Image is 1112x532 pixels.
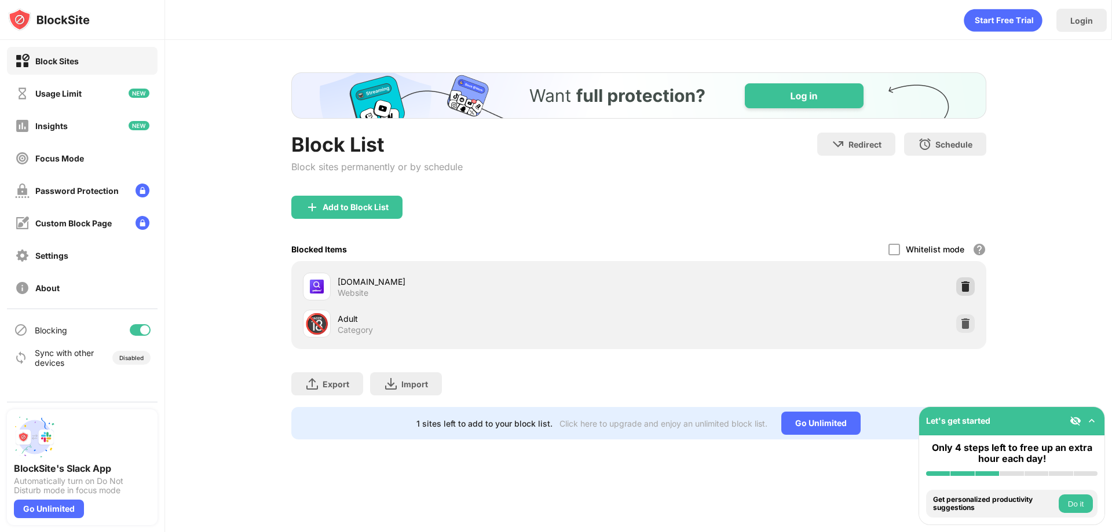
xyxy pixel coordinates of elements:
div: Website [338,288,368,298]
img: password-protection-off.svg [15,184,30,198]
div: Blocking [35,325,67,335]
div: Blocked Items [291,244,347,254]
img: lock-menu.svg [136,184,149,197]
div: Block List [291,133,463,156]
div: Settings [35,251,68,261]
img: block-on.svg [15,54,30,68]
div: Password Protection [35,186,119,196]
div: Sync with other devices [35,348,94,368]
button: Do it [1059,494,1093,513]
img: blocking-icon.svg [14,323,28,337]
img: settings-off.svg [15,248,30,263]
div: Add to Block List [323,203,389,212]
div: About [35,283,60,293]
img: focus-off.svg [15,151,30,166]
img: time-usage-off.svg [15,86,30,101]
div: Block sites permanently or by schedule [291,161,463,173]
img: new-icon.svg [129,89,149,98]
img: push-slack.svg [14,416,56,458]
div: Let's get started [926,416,990,425]
img: about-off.svg [15,281,30,295]
iframe: Banner [291,72,986,119]
div: Disabled [119,354,144,361]
div: Go Unlimited [781,412,861,435]
div: 1 sites left to add to your block list. [416,419,553,428]
img: logo-blocksite.svg [8,8,90,31]
div: [DOMAIN_NAME] [338,276,639,288]
div: BlockSite's Slack App [14,463,151,474]
div: 🔞 [305,312,329,336]
img: omni-setup-toggle.svg [1086,415,1098,427]
div: Get personalized productivity suggestions [933,496,1056,512]
div: animation [964,9,1042,32]
div: Custom Block Page [35,218,112,228]
div: Login [1070,16,1093,25]
div: Only 4 steps left to free up an extra hour each day! [926,442,1098,464]
div: Import [401,379,428,389]
div: Go Unlimited [14,500,84,518]
img: new-icon.svg [129,121,149,130]
img: sync-icon.svg [14,351,28,365]
div: Insights [35,121,68,131]
div: Whitelist mode [906,244,964,254]
div: Category [338,325,373,335]
div: Redirect [848,140,881,149]
div: Block Sites [35,56,79,66]
div: Automatically turn on Do Not Disturb mode in focus mode [14,476,151,495]
div: Export [323,379,349,389]
img: customize-block-page-off.svg [15,216,30,230]
img: insights-off.svg [15,119,30,133]
div: Usage Limit [35,89,82,98]
img: eye-not-visible.svg [1070,415,1081,427]
div: Schedule [935,140,972,149]
img: lock-menu.svg [136,216,149,230]
div: Focus Mode [35,153,84,163]
img: favicons [310,280,324,293]
div: Click here to upgrade and enjoy an unlimited block list. [559,419,767,428]
div: Adult [338,313,639,325]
